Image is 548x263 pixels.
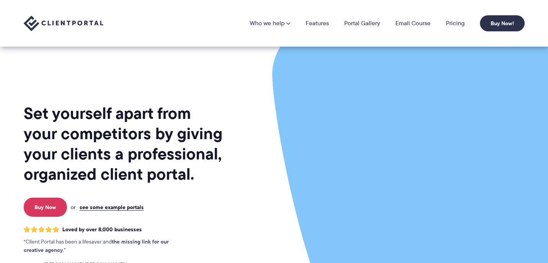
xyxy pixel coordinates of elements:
[71,204,76,211] span: or
[344,20,380,26] a: Portal Gallery
[24,237,169,254] strong: the missing link for our creative agency
[250,20,290,26] a: Who we help
[24,103,224,184] h1: Set yourself apart from your competitors by giving your clients a professional, organized client ...
[480,15,525,31] a: Buy Now!
[62,226,142,233] span: Loved by over 8,000 businesses
[446,20,465,26] a: Pricing
[24,238,184,255] p: Client Portal has been a lifesaver and .
[24,198,67,217] a: Buy Now
[395,20,431,26] a: Email Course
[80,204,144,211] a: see some example portals
[306,20,329,26] a: Features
